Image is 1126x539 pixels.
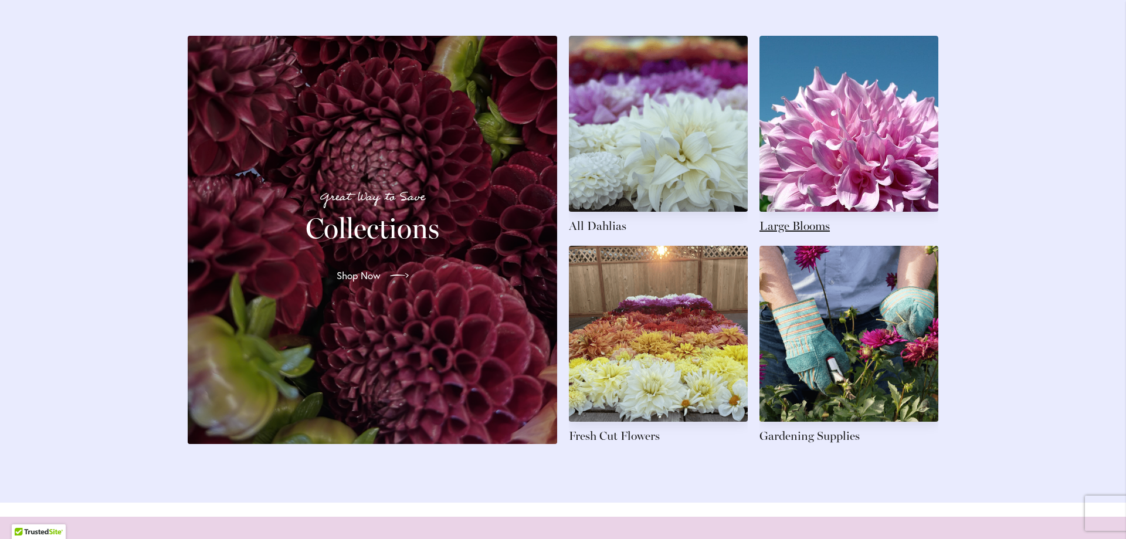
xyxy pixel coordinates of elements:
[202,212,543,245] h2: Collections
[337,269,381,283] span: Shop Now
[202,188,543,207] p: Great Way to Save
[327,259,418,292] a: Shop Now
